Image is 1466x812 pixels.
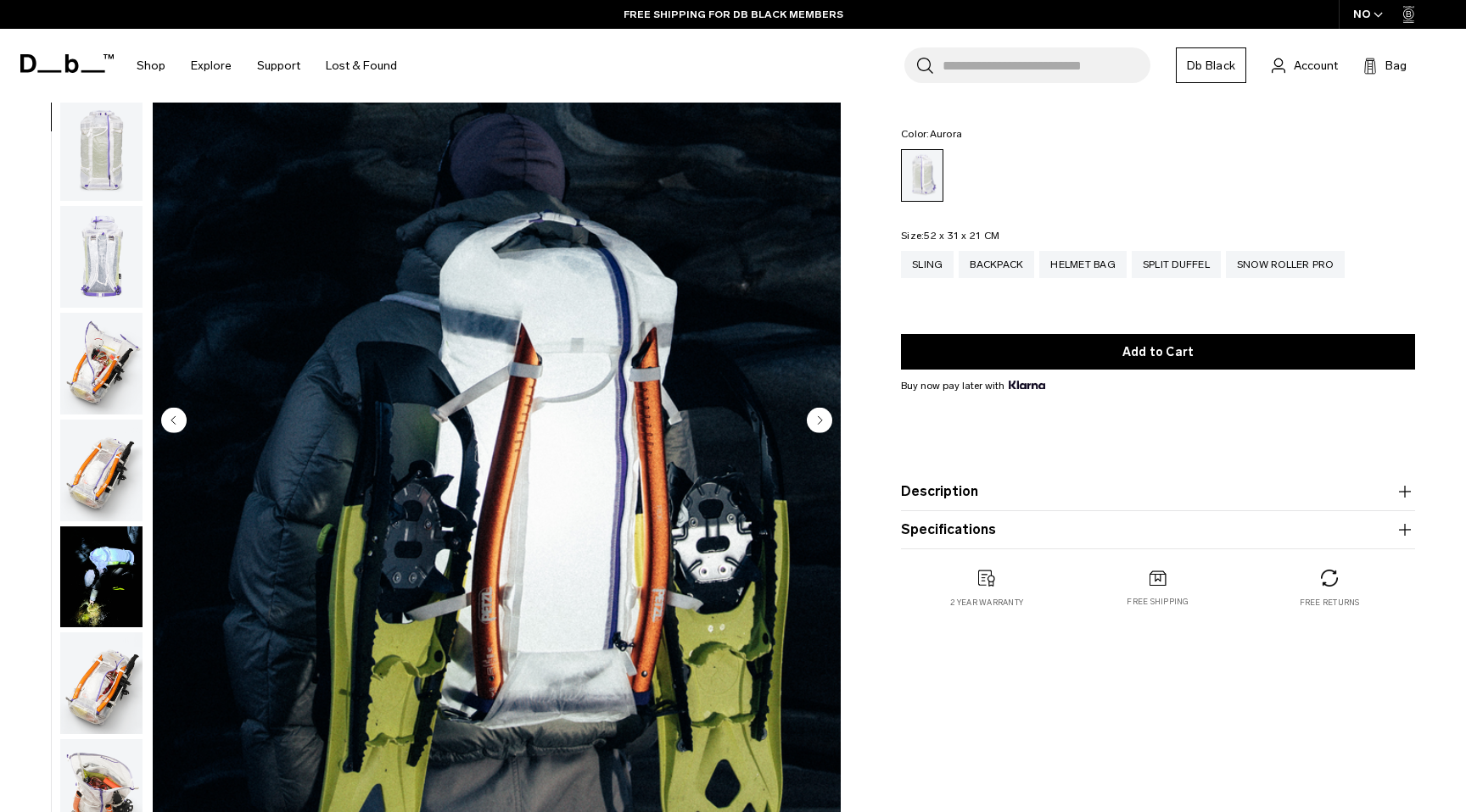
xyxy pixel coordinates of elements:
p: 2 year warranty [950,597,1023,609]
button: Weigh Lighter Backpack 25L Aurora [59,526,143,629]
button: Previous slide [161,407,187,436]
p: Free shipping [1127,596,1189,608]
a: Account [1272,55,1338,75]
legend: Color: [901,129,962,139]
img: Weigh_Lighter_Backpack_25L_3.png [60,206,143,308]
img: Weigh_Lighter_Backpack_25L_6.png [60,632,143,734]
a: Backpack [959,251,1034,278]
button: Add to Cart [901,334,1415,370]
button: Weigh_Lighter_Backpack_25L_4.png [59,312,143,415]
a: Shop [137,36,165,96]
a: Snow Roller Pro [1226,251,1345,278]
a: FREE SHIPPING FOR DB BLACK MEMBERS [624,7,843,22]
p: Free returns [1300,597,1360,609]
span: Account [1294,57,1338,75]
button: Weigh_Lighter_Backpack_25L_3.png [59,205,143,309]
span: 52 x 31 x 21 CM [924,230,999,242]
button: Weigh_Lighter_Backpack_25L_5.png [59,419,143,522]
a: Sling [901,251,954,278]
img: Weigh_Lighter_Backpack_25L_5.png [60,420,143,521]
a: Split Duffel [1132,251,1221,278]
nav: Main Navigation [124,29,410,103]
span: Aurora [930,128,963,140]
img: {"height" => 20, "alt" => "Klarna"} [1009,381,1045,389]
button: Next slide [807,407,832,436]
a: Lost & Found [326,36,397,96]
a: Aurora [901,149,943,202]
span: Buy now pay later with [901,378,1045,393]
img: Weigh_Lighter_Backpack_25L_4.png [60,313,143,414]
button: Description [901,481,1415,502]
a: Db Black [1176,47,1246,83]
a: Explore [191,36,232,96]
button: Specifications [901,520,1415,540]
button: Bag [1363,55,1407,75]
a: Helmet Bag [1039,251,1127,278]
button: Weigh_Lighter_Backpack_25L_2.png [59,99,143,203]
img: Weigh_Lighter_Backpack_25L_2.png [60,100,143,202]
button: Weigh_Lighter_Backpack_25L_6.png [59,631,143,735]
span: Bag [1385,57,1407,75]
img: Weigh Lighter Backpack 25L Aurora [60,526,143,628]
legend: Size: [901,231,999,241]
a: Support [257,36,300,96]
